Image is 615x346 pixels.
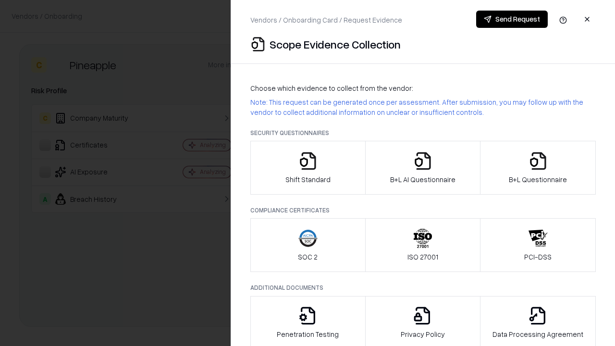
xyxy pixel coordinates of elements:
p: Vendors / Onboarding Card / Request Evidence [250,15,402,25]
p: PCI-DSS [524,252,552,262]
p: Choose which evidence to collect from the vendor: [250,83,596,93]
p: Note: This request can be generated once per assessment. After submission, you may follow up with... [250,97,596,117]
p: ISO 27001 [407,252,438,262]
p: Additional Documents [250,284,596,292]
p: Compliance Certificates [250,206,596,214]
button: ISO 27001 [365,218,481,272]
button: B+L Questionnaire [480,141,596,195]
button: SOC 2 [250,218,366,272]
button: PCI-DSS [480,218,596,272]
p: Privacy Policy [401,329,445,339]
p: Penetration Testing [277,329,339,339]
button: Shift Standard [250,141,366,195]
p: Shift Standard [285,174,331,185]
p: B+L Questionnaire [509,174,567,185]
p: Data Processing Agreement [492,329,583,339]
p: B+L AI Questionnaire [390,174,455,185]
button: Send Request [476,11,548,28]
p: Scope Evidence Collection [270,37,401,52]
p: SOC 2 [298,252,318,262]
button: B+L AI Questionnaire [365,141,481,195]
p: Security Questionnaires [250,129,596,137]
